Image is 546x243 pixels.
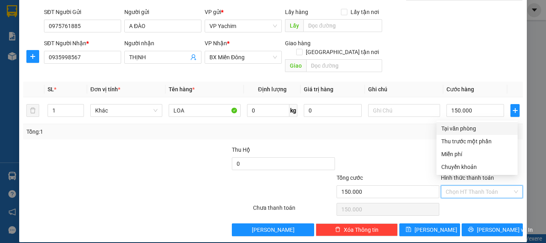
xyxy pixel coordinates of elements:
span: plus [511,107,519,114]
span: Khác [95,104,157,116]
div: VP gửi [205,8,282,16]
button: plus [510,104,520,117]
span: Tổng cước [337,175,363,181]
span: Lấy hàng [285,9,308,15]
button: plus [26,50,39,63]
span: VP Nhận [205,40,227,46]
label: Hình thức thanh toán [441,175,494,181]
div: SĐT Người Nhận [44,39,121,48]
button: printer[PERSON_NAME] và In [462,223,523,236]
span: kg [289,104,297,117]
input: Dọc đường [306,59,382,72]
div: Chưa thanh toán [252,203,336,217]
span: SL [48,86,54,92]
input: Ghi Chú [368,104,440,117]
span: VP Yachim [209,20,277,32]
div: Người gửi [124,8,201,16]
span: plus [27,53,39,60]
span: Thu Hộ [232,147,250,153]
button: deleteXóa Thông tin [316,223,398,236]
span: Định lượng [258,86,286,92]
span: [PERSON_NAME] [252,225,295,234]
div: Miễn phí [441,150,513,159]
span: Giá trị hàng [304,86,333,92]
span: Lấy [285,19,303,32]
span: [PERSON_NAME] và In [477,225,533,234]
div: Tại văn phòng [441,124,513,133]
span: Lấy tận nơi [347,8,382,16]
div: Người nhận [124,39,201,48]
span: Xóa Thông tin [344,225,379,234]
span: save [406,227,411,233]
span: user-add [190,54,197,60]
button: [PERSON_NAME] [232,223,314,236]
span: Đơn vị tính [90,86,120,92]
div: Chuyển khoản [441,163,513,171]
span: delete [335,227,341,233]
span: [PERSON_NAME] [414,225,457,234]
input: 0 [304,104,361,117]
span: Giao hàng [285,40,311,46]
span: Cước hàng [446,86,474,92]
div: SĐT Người Gửi [44,8,121,16]
span: printer [468,227,474,233]
span: Tên hàng [169,86,195,92]
input: VD: Bàn, Ghế [169,104,241,117]
div: Thu trước một phần [441,137,513,146]
span: [GEOGRAPHIC_DATA] tận nơi [303,48,382,56]
div: Tổng: 1 [26,127,211,136]
span: BX Miền Đông [209,51,277,63]
span: Giao [285,59,306,72]
button: save[PERSON_NAME] [399,223,460,236]
button: delete [26,104,39,117]
th: Ghi chú [365,82,443,97]
input: Dọc đường [303,19,382,32]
